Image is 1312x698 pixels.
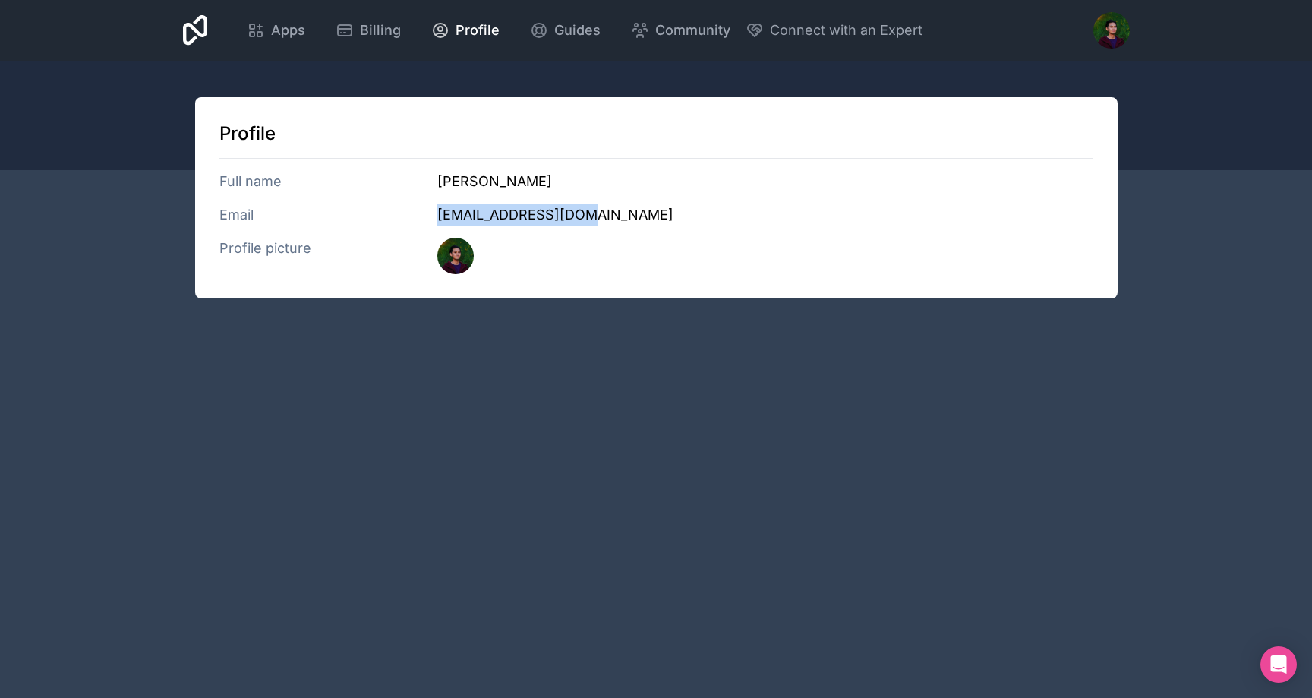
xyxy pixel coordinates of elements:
h1: Profile [219,122,1093,146]
span: Guides [554,20,601,41]
h3: [PERSON_NAME] [437,171,1093,192]
span: Billing [360,20,401,41]
div: Open Intercom Messenger [1260,646,1297,683]
a: Community [619,14,743,47]
img: profile [437,238,474,274]
h3: Full name [219,171,438,192]
a: Apps [235,14,317,47]
span: Profile [456,20,500,41]
a: Profile [419,14,512,47]
h3: Email [219,204,438,226]
h3: Profile picture [219,238,438,274]
span: Community [655,20,730,41]
button: Connect with an Expert [746,20,922,41]
h3: [EMAIL_ADDRESS][DOMAIN_NAME] [437,204,1093,226]
span: Connect with an Expert [770,20,922,41]
span: Apps [271,20,305,41]
a: Billing [323,14,413,47]
a: Guides [518,14,613,47]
